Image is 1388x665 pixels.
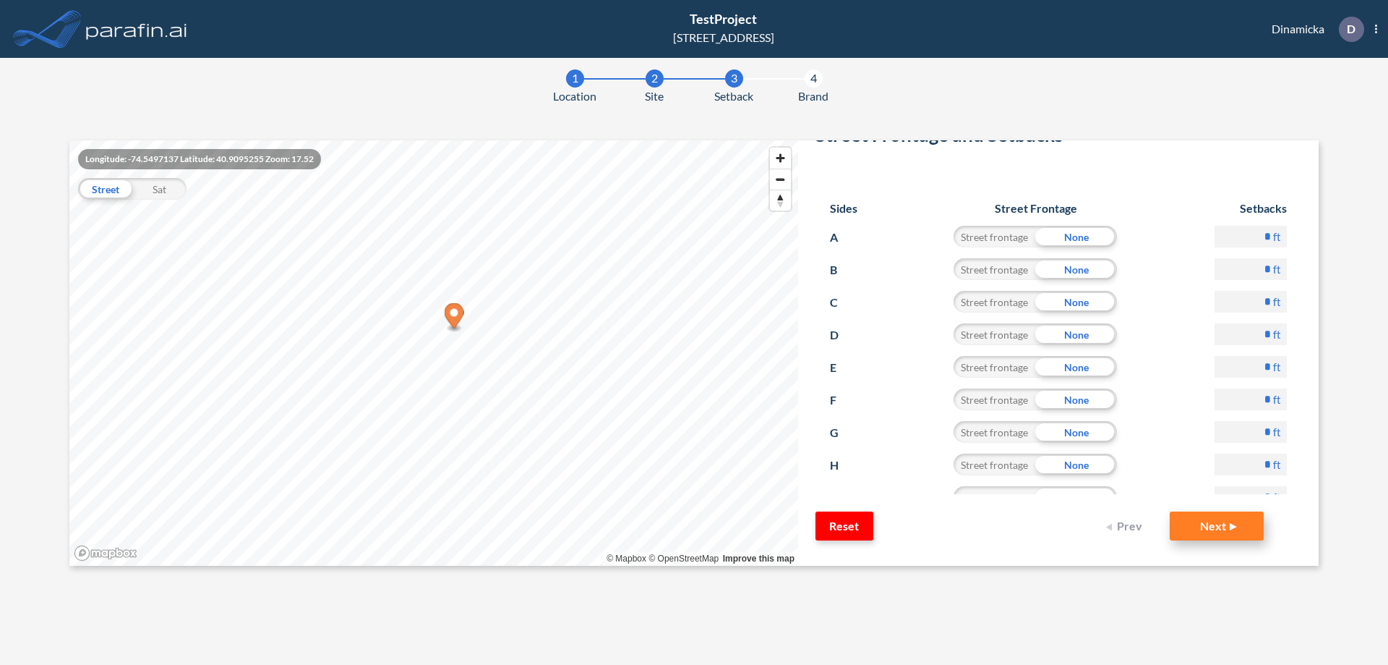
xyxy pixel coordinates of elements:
[1035,291,1117,313] div: None
[954,226,1035,247] div: Street frontage
[1035,389,1117,410] div: None
[830,201,857,215] h6: Sides
[648,554,719,564] a: OpenStreetMap
[770,148,791,169] button: Zoom in
[1273,327,1281,342] label: ft
[830,291,857,314] p: C
[815,512,873,541] button: Reset
[78,178,132,200] div: Street
[723,554,794,564] a: Improve this map
[940,201,1131,215] h6: Street Frontage
[645,88,664,105] span: Site
[1273,392,1281,407] label: ft
[69,140,798,566] canvas: Map
[954,486,1035,508] div: Street frontage
[954,291,1035,313] div: Street frontage
[954,454,1035,475] div: Street frontage
[1035,323,1117,345] div: None
[770,190,791,211] button: Reset bearing to north
[1035,421,1117,443] div: None
[714,88,753,105] span: Setback
[1035,226,1117,247] div: None
[1347,22,1355,35] p: D
[830,258,857,281] p: B
[566,69,584,88] div: 1
[830,226,857,249] p: A
[954,389,1035,410] div: Street frontage
[1273,457,1281,472] label: ft
[690,11,757,27] span: TestProject
[1035,356,1117,378] div: None
[954,323,1035,345] div: Street frontage
[830,421,857,444] p: G
[1035,258,1117,280] div: None
[1097,512,1155,541] button: Prev
[805,69,823,88] div: 4
[646,69,664,88] div: 2
[553,88,596,105] span: Location
[1250,17,1377,42] div: Dinamicka
[1273,490,1281,504] label: ft
[78,149,321,169] div: Longitude: -74.5497137 Latitude: 40.9095255 Zoom: 17.52
[1273,229,1281,244] label: ft
[673,29,774,46] div: [STREET_ADDRESS]
[798,88,828,105] span: Brand
[607,554,646,564] a: Mapbox
[830,323,857,347] p: D
[74,545,137,562] a: Mapbox homepage
[770,169,791,190] span: Zoom out
[1035,454,1117,475] div: None
[1273,360,1281,374] label: ft
[954,258,1035,280] div: Street frontage
[83,14,190,43] img: logo
[954,421,1035,443] div: Street frontage
[1170,512,1264,541] button: Next
[770,190,791,211] span: Reset bearing to north
[1273,425,1281,439] label: ft
[954,356,1035,378] div: Street frontage
[1035,486,1117,508] div: None
[1214,201,1287,215] h6: Setbacks
[830,356,857,379] p: E
[830,486,857,509] p: I
[725,69,743,88] div: 3
[132,178,187,200] div: Sat
[830,389,857,412] p: F
[1273,262,1281,276] label: ft
[1273,295,1281,309] label: ft
[830,454,857,477] p: H
[445,303,464,333] div: Map marker
[770,169,791,190] button: Zoom out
